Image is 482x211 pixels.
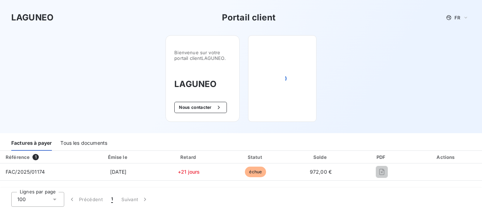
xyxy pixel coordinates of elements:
[174,102,227,113] button: Nous contacter
[11,136,52,151] div: Factures à payer
[107,192,117,207] button: 1
[310,169,332,175] span: 972,00 €
[60,136,107,151] div: Tous les documents
[290,154,351,161] div: Solde
[11,11,54,24] h3: LAGUNEO
[178,169,200,175] span: +21 jours
[83,154,153,161] div: Émise le
[174,78,231,91] h3: LAGUNEO
[17,196,26,203] span: 100
[64,192,107,207] button: Précédent
[454,15,460,20] span: FR
[174,50,231,61] span: Bienvenue sur votre portail client LAGUNEO .
[110,169,127,175] span: [DATE]
[6,154,30,160] div: Référence
[32,154,39,160] span: 1
[354,154,409,161] div: PDF
[111,196,113,203] span: 1
[245,167,266,177] span: échue
[156,154,221,161] div: Retard
[224,154,287,161] div: Statut
[412,154,481,161] div: Actions
[222,11,276,24] h3: Portail client
[117,192,153,207] button: Suivant
[6,169,45,175] span: FAC/2025/01174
